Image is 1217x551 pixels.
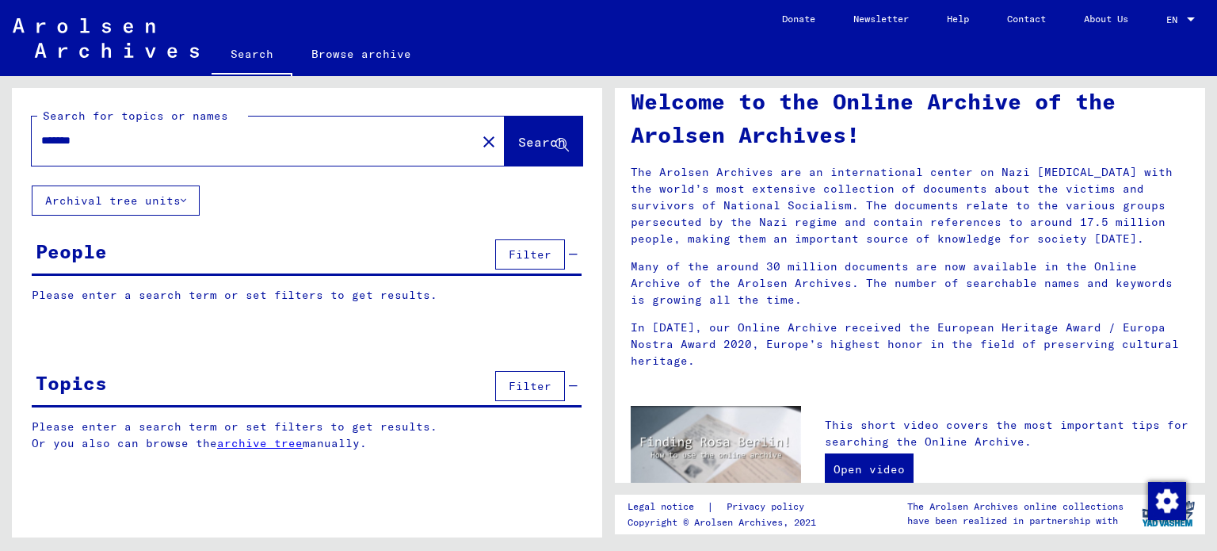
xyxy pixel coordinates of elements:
[1166,13,1177,25] mat-select-trigger: EN
[217,436,303,450] a: archive tree
[628,499,707,515] a: Legal notice
[36,237,107,266] div: People
[631,258,1189,308] p: Many of the around 30 million documents are now available in the Online Archive of the Arolsen Ar...
[907,514,1124,528] p: have been realized in partnership with
[907,499,1124,514] p: The Arolsen Archives online collections
[1148,482,1186,520] img: Zustimmung ändern
[628,515,823,530] p: Copyright © Arolsen Archives, 2021
[825,453,914,485] a: Open video
[631,320,1189,369] p: In [DATE], our Online Archive received the European Heritage Award / Europa Nostra Award 2020, Eu...
[518,134,566,150] span: Search
[212,35,292,76] a: Search
[509,247,551,262] span: Filter
[36,369,107,397] div: Topics
[292,35,430,73] a: Browse archive
[505,117,582,166] button: Search
[495,239,565,270] button: Filter
[479,132,498,151] mat-icon: close
[714,499,823,515] a: Privacy policy
[32,419,582,452] p: Please enter a search term or set filters to get results. Or you also can browse the manually.
[631,406,801,499] img: video.jpg
[1147,481,1185,519] div: Zustimmung ändern
[825,417,1189,450] p: This short video covers the most important tips for searching the Online Archive.
[473,125,505,157] button: Clear
[43,109,228,123] mat-label: Search for topics or names
[32,287,582,304] p: Please enter a search term or set filters to get results.
[1139,494,1198,534] img: yv_logo.png
[631,85,1189,151] h1: Welcome to the Online Archive of the Arolsen Archives!
[631,164,1189,247] p: The Arolsen Archives are an international center on Nazi [MEDICAL_DATA] with the world’s most ext...
[32,186,200,216] button: Archival tree units
[628,499,823,515] div: |
[509,379,551,393] span: Filter
[495,371,565,401] button: Filter
[13,18,199,58] img: Arolsen_neg.svg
